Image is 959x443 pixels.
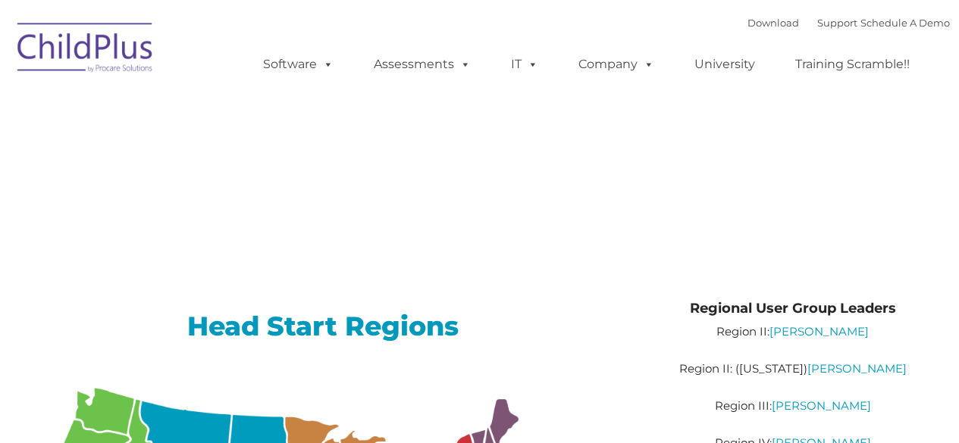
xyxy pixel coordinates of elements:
h2: Head Start Regions [21,309,625,343]
a: [PERSON_NAME] [807,361,907,376]
a: [PERSON_NAME] [769,324,869,338]
a: Software [248,49,349,80]
h4: Regional User Group Leaders [647,298,938,319]
a: Assessments [359,49,486,80]
p: Region II: [647,323,938,341]
a: Support [817,17,857,29]
a: University [679,49,770,80]
a: Download [747,17,799,29]
a: [PERSON_NAME] [772,398,871,413]
p: Region II: ([US_STATE]) [647,360,938,378]
a: Company [563,49,669,80]
a: IT [496,49,553,80]
img: ChildPlus by Procare Solutions [10,12,161,88]
font: | [747,17,950,29]
p: Region III: [647,397,938,415]
a: Training Scramble!! [780,49,925,80]
a: Schedule A Demo [860,17,950,29]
